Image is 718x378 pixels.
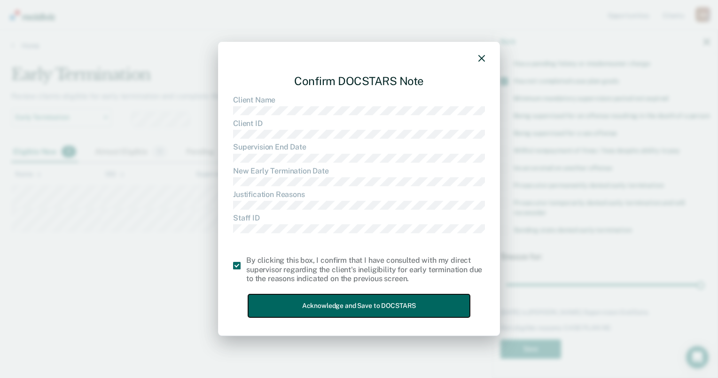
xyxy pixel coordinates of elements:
dt: Staff ID [233,213,485,222]
dt: Client Name [233,95,485,104]
dt: Justification Reasons [233,190,485,199]
button: Acknowledge and Save to DOCSTARS [248,294,470,317]
dt: Supervision End Date [233,142,485,151]
dt: Client ID [233,119,485,128]
div: Confirm DOCSTARS Note [233,67,485,95]
dt: New Early Termination Date [233,166,485,175]
div: By clicking this box, I confirm that I have consulted with my direct supervisor regarding the cli... [246,256,485,283]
